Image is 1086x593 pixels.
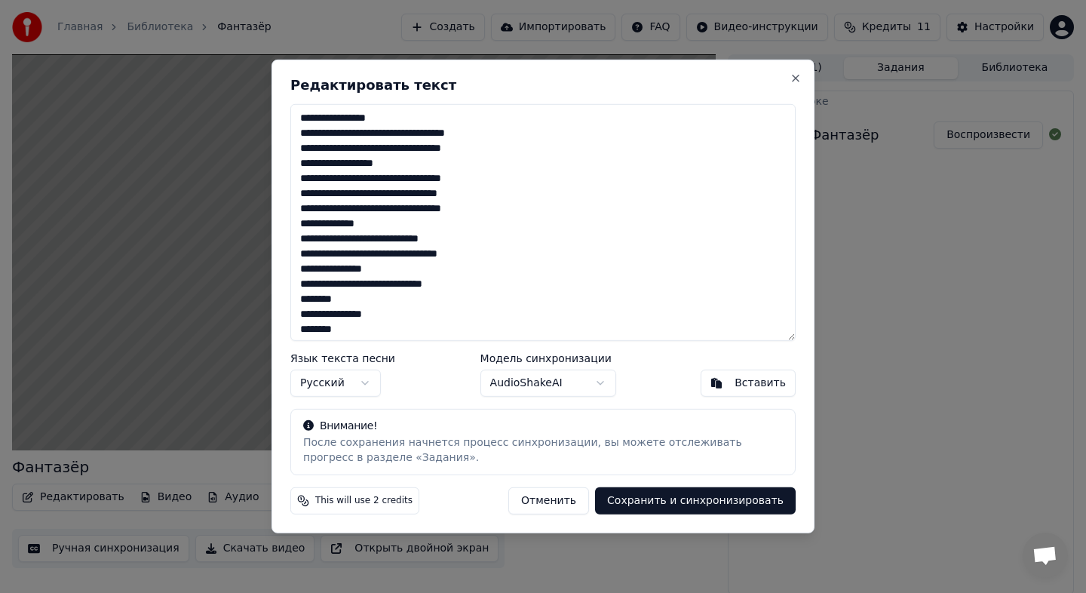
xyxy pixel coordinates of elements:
[290,353,395,364] label: Язык текста песни
[290,78,796,92] h2: Редактировать текст
[303,419,783,434] div: Внимание!
[315,495,413,507] span: This will use 2 credits
[701,370,796,397] button: Вставить
[595,487,796,515] button: Сохранить и синхронизировать
[303,435,783,465] div: После сохранения начнется процесс синхронизации, вы можете отслеживать прогресс в разделе «Задания».
[508,487,589,515] button: Отменить
[480,353,616,364] label: Модель синхронизации
[735,376,786,391] div: Вставить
